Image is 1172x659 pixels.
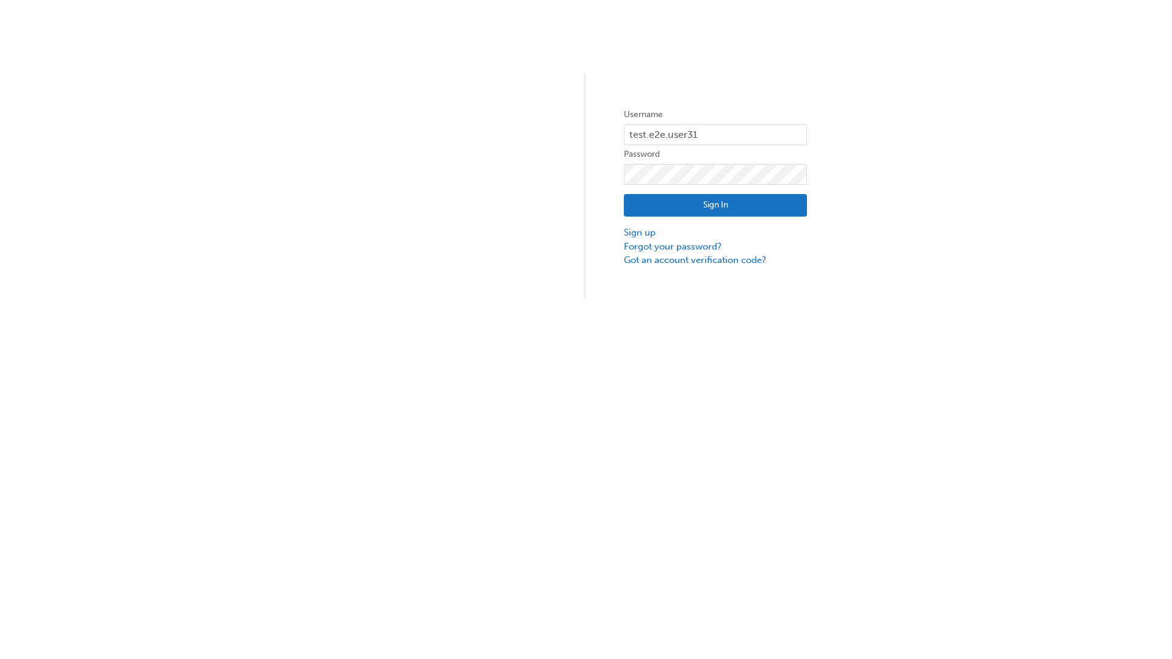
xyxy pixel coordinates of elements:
[624,226,807,240] a: Sign up
[624,124,807,145] input: Username
[624,194,807,217] button: Sign In
[624,147,807,162] label: Password
[624,107,807,122] label: Username
[624,253,807,267] a: Got an account verification code?
[624,240,807,254] a: Forgot your password?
